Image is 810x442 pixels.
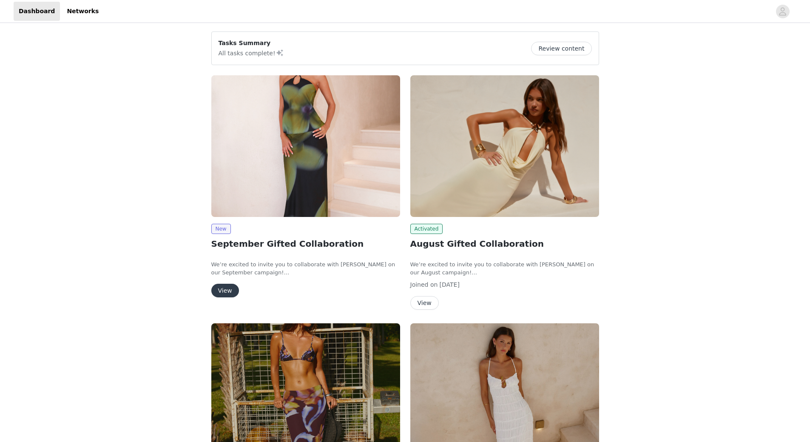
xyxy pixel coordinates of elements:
img: Peppermayo AUS [410,75,599,217]
a: Dashboard [14,2,60,21]
h2: August Gifted Collaboration [410,237,599,250]
button: Review content [531,42,591,55]
h2: September Gifted Collaboration [211,237,400,250]
img: Peppermayo AUS [211,75,400,217]
button: View [211,284,239,297]
a: View [410,300,439,306]
p: Tasks Summary [219,39,284,48]
span: Activated [410,224,443,234]
span: Joined on [410,281,438,288]
span: [DATE] [440,281,460,288]
div: avatar [779,5,787,18]
p: All tasks complete! [219,48,284,58]
a: Networks [62,2,104,21]
a: View [211,288,239,294]
p: We’re excited to invite you to collaborate with [PERSON_NAME] on our September campaign! [211,260,400,277]
p: We’re excited to invite you to collaborate with [PERSON_NAME] on our August campaign! [410,260,599,277]
button: View [410,296,439,310]
span: New [211,224,231,234]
